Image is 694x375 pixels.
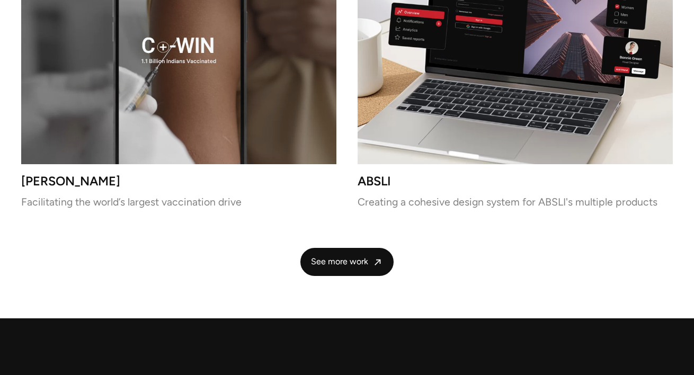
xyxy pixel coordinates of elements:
[21,177,336,186] h3: [PERSON_NAME]
[358,177,673,186] h3: ABSLI
[358,198,673,206] p: Creating a cohesive design system for ABSLI's multiple products
[311,256,368,267] span: See more work
[21,198,336,206] p: Facilitating the world’s largest vaccination drive
[300,248,394,276] a: See more work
